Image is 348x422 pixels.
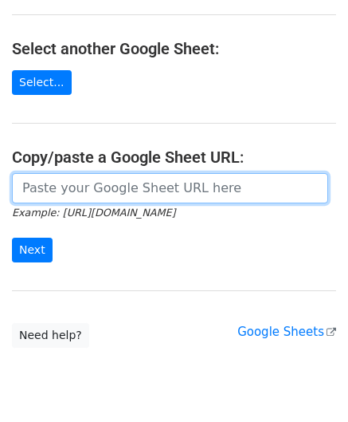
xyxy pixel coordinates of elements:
[12,207,175,219] small: Example: [URL][DOMAIN_NAME]
[237,325,336,339] a: Google Sheets
[12,323,89,348] a: Need help?
[12,148,336,167] h4: Copy/paste a Google Sheet URL:
[12,238,53,262] input: Next
[12,173,328,203] input: Paste your Google Sheet URL here
[12,39,336,58] h4: Select another Google Sheet:
[12,70,72,95] a: Select...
